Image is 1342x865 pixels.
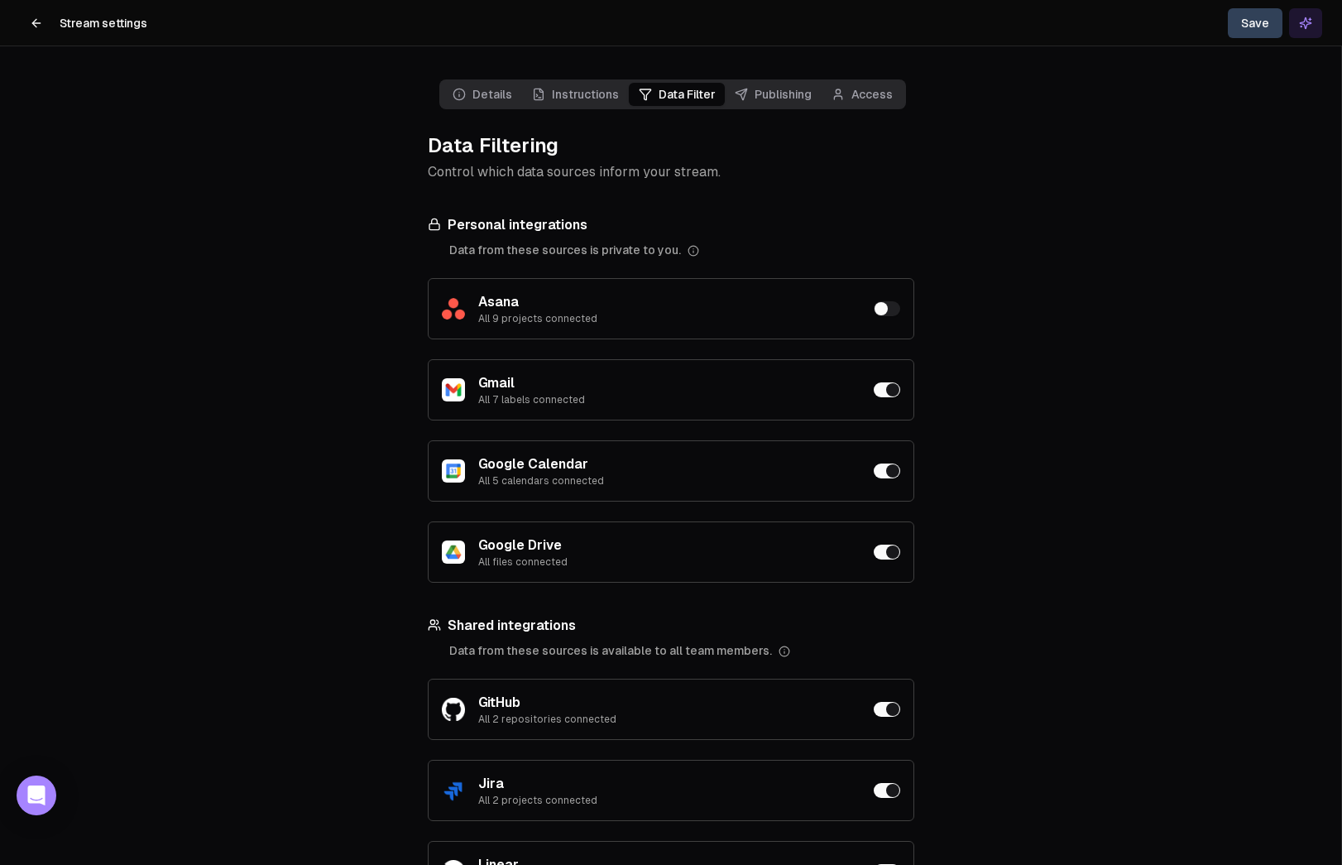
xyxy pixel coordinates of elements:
[478,312,726,325] p: All 9 projects connected
[478,774,726,794] h3: Jira
[522,83,629,106] a: Instructions
[439,79,903,109] nav: Main
[478,713,726,726] p: All 2 repositories connected
[442,378,465,401] img: Gmail
[478,393,726,406] p: All 7 labels connected
[629,83,725,106] span: Data Filter
[442,779,465,802] img: Jira
[449,642,914,659] div: Data from these sources is available to all team members.
[478,536,726,555] h3: Google Drive
[478,454,726,474] h3: Google Calendar
[428,132,914,159] h1: Data Filtering
[428,616,914,636] h3: Shared integrations
[822,83,903,106] a: Access
[443,83,522,106] a: Details
[428,215,914,235] h3: Personal integrations
[725,83,822,106] a: Publishing
[478,555,726,569] p: All files connected
[449,242,914,258] div: Data from these sources is private to you.
[442,298,465,320] img: Asana
[428,162,914,182] p: Control which data sources inform your stream.
[17,776,56,815] div: Open Intercom Messenger
[60,15,147,31] h1: Stream settings
[442,698,465,720] img: GitHub
[478,693,726,713] h3: GitHub
[1228,8,1282,38] button: Save
[478,373,726,393] h3: Gmail
[442,541,465,564] img: Google Drive
[478,474,726,488] p: All 5 calendars connected
[442,459,465,483] img: Google Calendar
[478,794,726,807] p: All 2 projects connected
[478,292,726,312] h3: Asana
